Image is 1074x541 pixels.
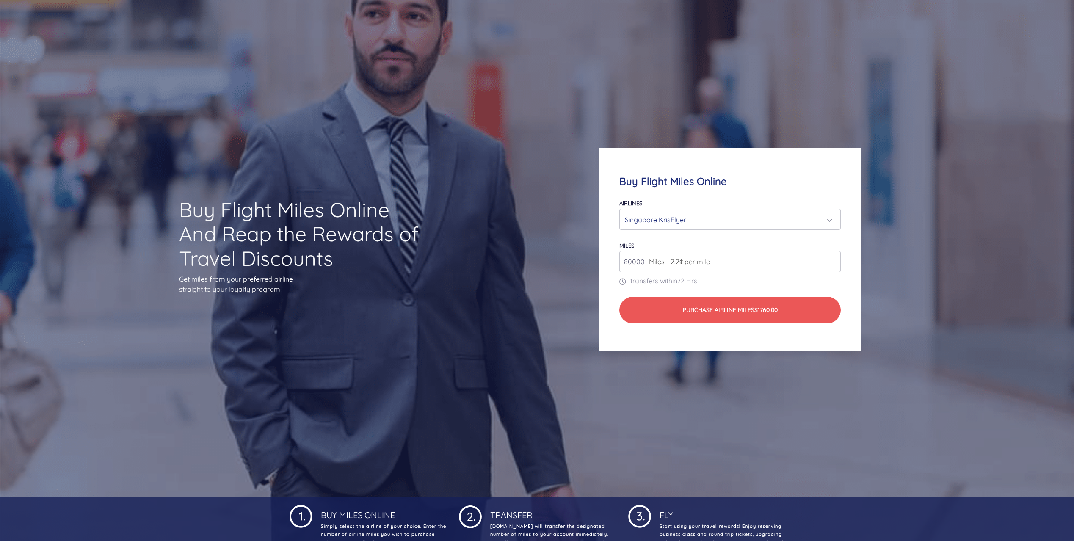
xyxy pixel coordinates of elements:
[619,276,841,286] p: transfers within
[625,212,830,228] div: Singapore KrisFlyer
[677,276,697,285] span: 72 Hrs
[179,198,423,271] h1: Buy Flight Miles Online And Reap the Rewards of Travel Discounts
[290,503,312,528] img: 1
[619,175,841,188] h4: Buy Flight Miles Online
[619,242,634,249] label: miles
[619,200,642,207] label: Airlines
[459,503,482,528] img: 1
[179,274,423,294] p: Get miles from your preferred airline straight to your loyalty program
[619,297,841,323] button: Purchase Airline Miles$1760.00
[319,503,446,520] h4: Buy Miles Online
[619,209,841,230] button: Singapore KrisFlyer
[658,503,785,520] h4: Fly
[628,503,651,528] img: 1
[645,257,710,267] span: Miles - 2.2¢ per mile
[489,503,616,520] h4: Transfer
[754,306,778,314] span: $1760.00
